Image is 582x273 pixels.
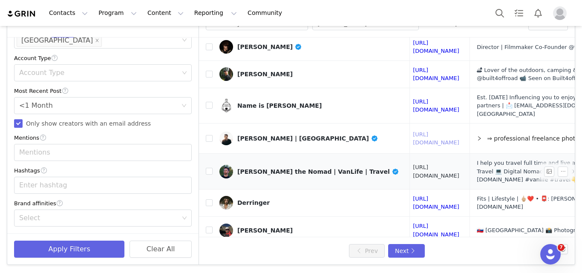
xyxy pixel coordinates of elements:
i: icon: close [95,38,99,43]
div: [PERSON_NAME] [237,71,293,78]
a: [URL][DOMAIN_NAME] [413,131,459,146]
button: Notifications [529,3,547,23]
a: [URL][DOMAIN_NAME] [413,40,459,55]
img: placeholder-profile.jpg [553,6,567,20]
button: Next [388,244,425,258]
a: [URL][DOMAIN_NAME] [413,195,459,210]
div: Mentions [19,148,179,157]
div: [PERSON_NAME] | [GEOGRAPHIC_DATA] [237,135,378,142]
a: Derringer [219,196,403,210]
a: Community [242,3,291,23]
i: icon: right [477,136,482,141]
div: [PERSON_NAME] [237,227,293,234]
button: Prev [349,244,385,258]
img: v2 [219,67,233,81]
a: [PERSON_NAME] | [GEOGRAPHIC_DATA] [219,132,403,145]
img: v2 [219,224,233,237]
div: Account Type [14,54,192,63]
button: Content [142,3,189,23]
div: Hashtags [14,166,192,175]
a: [URL][DOMAIN_NAME] [413,223,459,238]
img: v2 [219,132,233,145]
img: v2 [219,165,233,178]
span: 7 [558,244,565,251]
button: Reporting [189,3,242,23]
a: [URL][DOMAIN_NAME] [413,67,459,82]
button: Profile [548,6,575,20]
i: icon: down [182,70,187,76]
a: [PERSON_NAME] [219,67,403,81]
a: [PERSON_NAME] [219,40,403,54]
div: [GEOGRAPHIC_DATA] [21,34,93,47]
div: Most Recent Post [14,86,192,95]
button: Program [93,3,142,23]
a: Tasks [510,3,528,23]
a: [URL][DOMAIN_NAME] [413,164,459,179]
li: United States [17,33,102,47]
div: Select [19,214,179,222]
i: icon: down [182,216,187,221]
div: [PERSON_NAME] [237,43,302,50]
a: [URL][DOMAIN_NAME] [413,98,459,113]
img: v2 [219,99,233,112]
iframe: Intercom live chat [540,244,561,264]
img: v2 [219,196,233,210]
a: [PERSON_NAME] the Nomad | VanLife | Travel [219,165,403,178]
button: Clear All [130,241,192,258]
div: Brand affinities [14,199,192,208]
div: Mentions [14,133,192,142]
img: v2 [219,40,233,54]
div: Enter hashtag [19,181,179,190]
span: Only show creators with an email address [23,120,154,127]
div: Name is [PERSON_NAME] [237,102,322,109]
div: <1 Month [19,98,53,114]
a: Name is [PERSON_NAME] [219,99,403,112]
button: Contacts [44,3,93,23]
div: Derringer [237,199,270,206]
div: Account Type [19,69,179,77]
button: Search [490,3,509,23]
div: [PERSON_NAME] the Nomad | VanLife | Travel [237,168,399,175]
img: grin logo [7,10,37,18]
a: [PERSON_NAME] [219,224,403,237]
button: Apply Filters [14,241,124,258]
